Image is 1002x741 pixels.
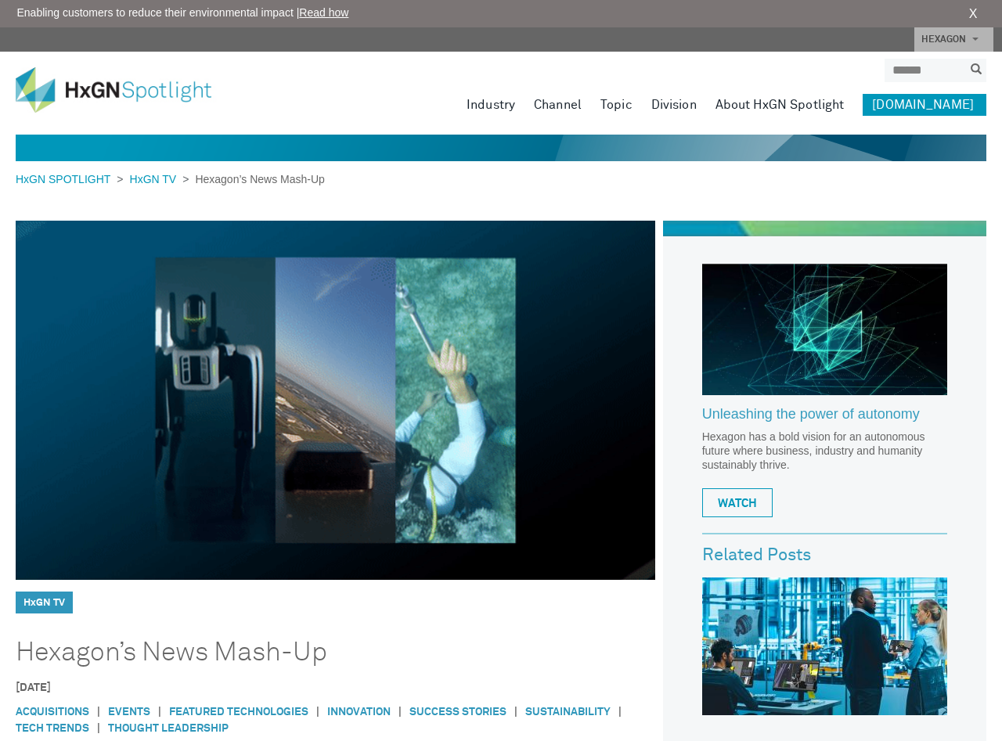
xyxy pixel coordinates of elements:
[169,707,308,718] a: Featured Technologies
[308,704,327,721] span: |
[16,682,51,693] time: [DATE]
[702,546,947,565] h3: Related Posts
[108,723,229,734] a: Thought Leadership
[702,430,947,472] p: Hexagon has a bold vision for an autonomous future where business, industry and humanity sustaina...
[534,94,582,116] a: Channel
[108,707,150,718] a: Events
[525,707,611,718] a: Sustainability
[863,94,986,116] a: [DOMAIN_NAME]
[16,637,610,668] h1: Hexagon’s News Mash-Up
[611,704,629,721] span: |
[702,407,947,430] a: Unleashing the power of autonomy
[391,704,409,721] span: |
[16,221,655,580] img: 7NFzNfQhU173HjQ95B3s2Q.jpg
[969,5,978,23] a: X
[16,707,89,718] a: Acquisitions
[16,723,89,734] a: Tech Trends
[702,488,773,517] a: WATCH
[651,94,697,116] a: Division
[914,27,993,52] a: HEXAGON
[124,173,183,185] a: HxGN TV
[702,264,947,395] img: Hexagon_CorpVideo_Pod_RR_2.jpg
[299,6,348,19] a: Read how
[89,721,108,737] span: |
[150,704,169,721] span: |
[327,707,391,718] a: Innovation
[189,173,324,185] span: Hexagon’s News Mash-Up
[23,598,65,608] a: HxGN TV
[17,5,349,21] span: Enabling customers to reduce their environmental impact |
[467,94,515,116] a: Industry
[409,707,506,718] a: Success Stories
[16,173,117,185] a: HxGN SPOTLIGHT
[600,94,633,116] a: Topic
[89,704,108,721] span: |
[715,94,845,116] a: About HxGN Spotlight
[16,67,235,113] img: HxGN Spotlight
[702,577,947,715] img: Data, collaboration and automation: What can all industries learn from manufacturing’s successes ...
[16,171,325,188] div: > >
[506,704,525,721] span: |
